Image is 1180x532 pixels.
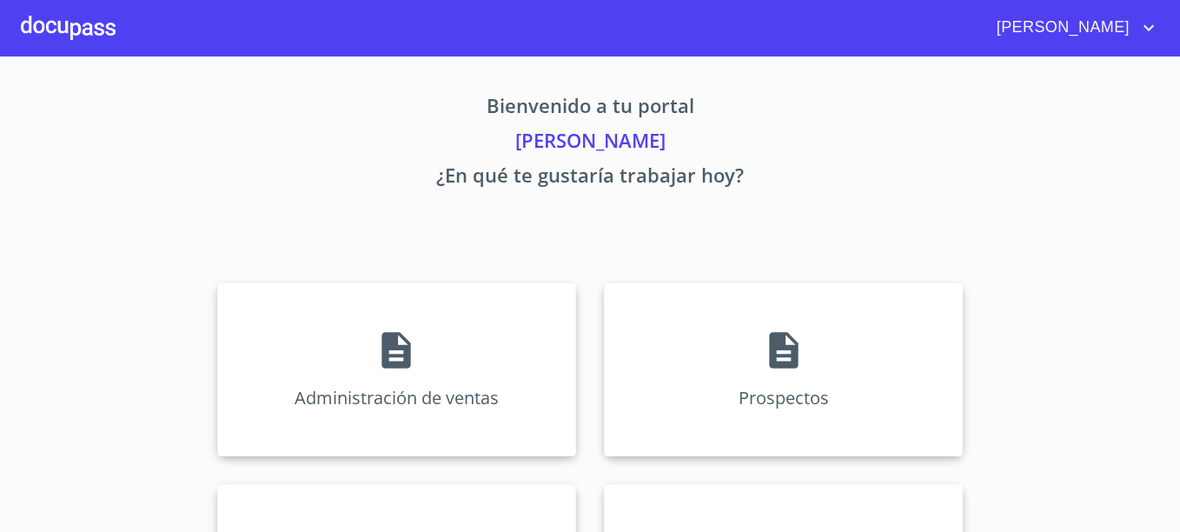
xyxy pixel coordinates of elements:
[984,14,1159,42] button: account of current user
[984,14,1138,42] span: [PERSON_NAME]
[55,91,1125,126] p: Bienvenido a tu portal
[739,386,829,409] p: Prospectos
[55,161,1125,196] p: ¿En qué te gustaría trabajar hoy?
[295,386,499,409] p: Administración de ventas
[55,126,1125,161] p: [PERSON_NAME]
